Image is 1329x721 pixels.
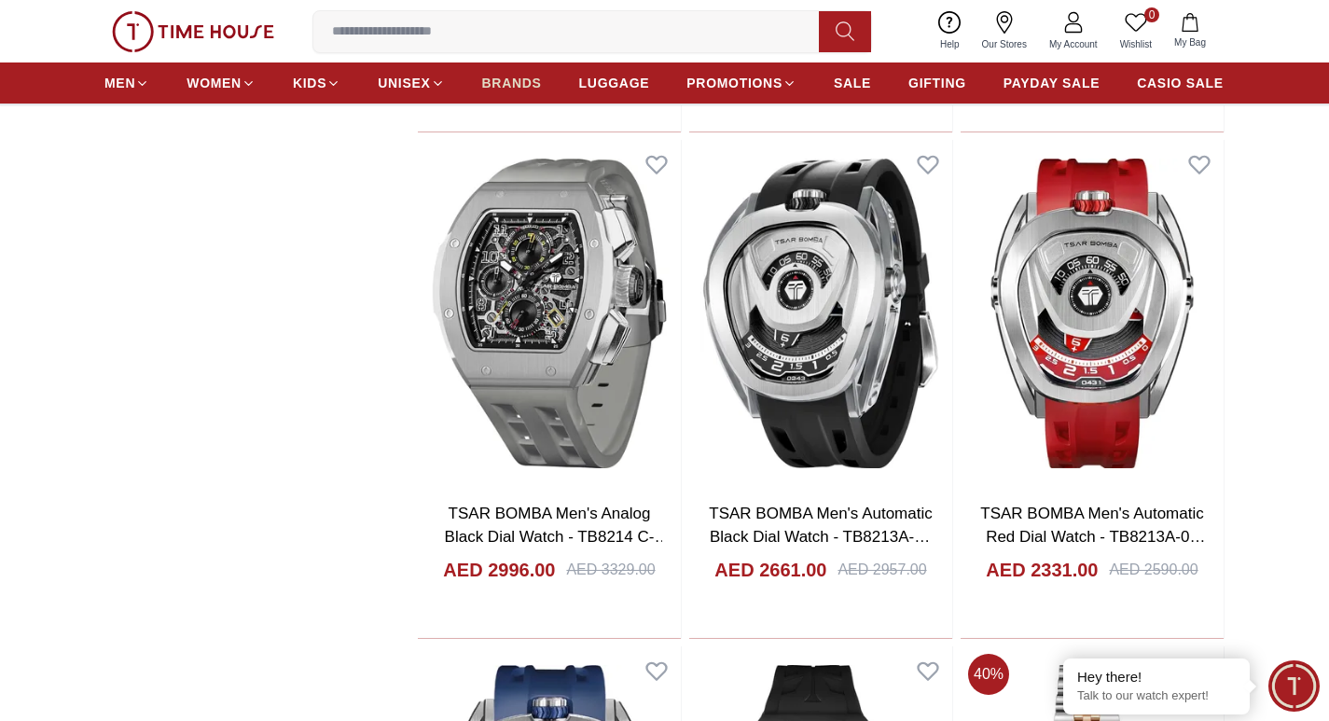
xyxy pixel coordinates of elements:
[1137,74,1224,92] span: CASIO SALE
[838,559,926,581] div: AED 2957.00
[971,7,1038,55] a: Our Stores
[1144,7,1159,22] span: 0
[968,654,1009,695] span: 40 %
[445,505,671,570] a: TSAR BOMBA Men's Analog Black Dial Watch - TB8214 C-Grey
[961,140,1224,487] img: TSAR BOMBA Men's Automatic Red Dial Watch - TB8213A-04 SET
[378,74,430,92] span: UNISEX
[686,66,796,100] a: PROMOTIONS
[929,7,971,55] a: Help
[378,66,444,100] a: UNISEX
[1077,688,1236,704] p: Talk to our watch expert!
[1004,66,1100,100] a: PAYDAY SALE
[482,74,542,92] span: BRANDS
[1004,74,1100,92] span: PAYDAY SALE
[834,66,871,100] a: SALE
[482,66,542,100] a: BRANDS
[714,557,826,583] h4: AED 2661.00
[1077,668,1236,686] div: Hey there!
[1109,559,1197,581] div: AED 2590.00
[1113,37,1159,51] span: Wishlist
[112,11,274,52] img: ...
[293,66,340,100] a: KIDS
[986,557,1098,583] h4: AED 2331.00
[187,66,256,100] a: WOMEN
[975,37,1034,51] span: Our Stores
[293,74,326,92] span: KIDS
[1167,35,1213,49] span: My Bag
[418,140,681,487] img: TSAR BOMBA Men's Analog Black Dial Watch - TB8214 C-Grey
[689,140,952,487] img: TSAR BOMBA Men's Automatic Black Dial Watch - TB8213A-06 SET
[933,37,967,51] span: Help
[686,74,782,92] span: PROMOTIONS
[1137,66,1224,100] a: CASIO SALE
[709,505,932,570] a: TSAR BOMBA Men's Automatic Black Dial Watch - TB8213A-06 SET
[908,66,966,100] a: GIFTING
[1268,660,1320,712] div: Chat Widget
[579,66,650,100] a: LUGGAGE
[1163,9,1217,53] button: My Bag
[104,66,149,100] a: MEN
[187,74,242,92] span: WOMEN
[443,557,555,583] h4: AED 2996.00
[104,74,135,92] span: MEN
[1109,7,1163,55] a: 0Wishlist
[566,559,655,581] div: AED 3329.00
[834,74,871,92] span: SALE
[980,505,1205,570] a: TSAR BOMBA Men's Automatic Red Dial Watch - TB8213A-04 SET
[908,74,966,92] span: GIFTING
[579,74,650,92] span: LUGGAGE
[1042,37,1105,51] span: My Account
